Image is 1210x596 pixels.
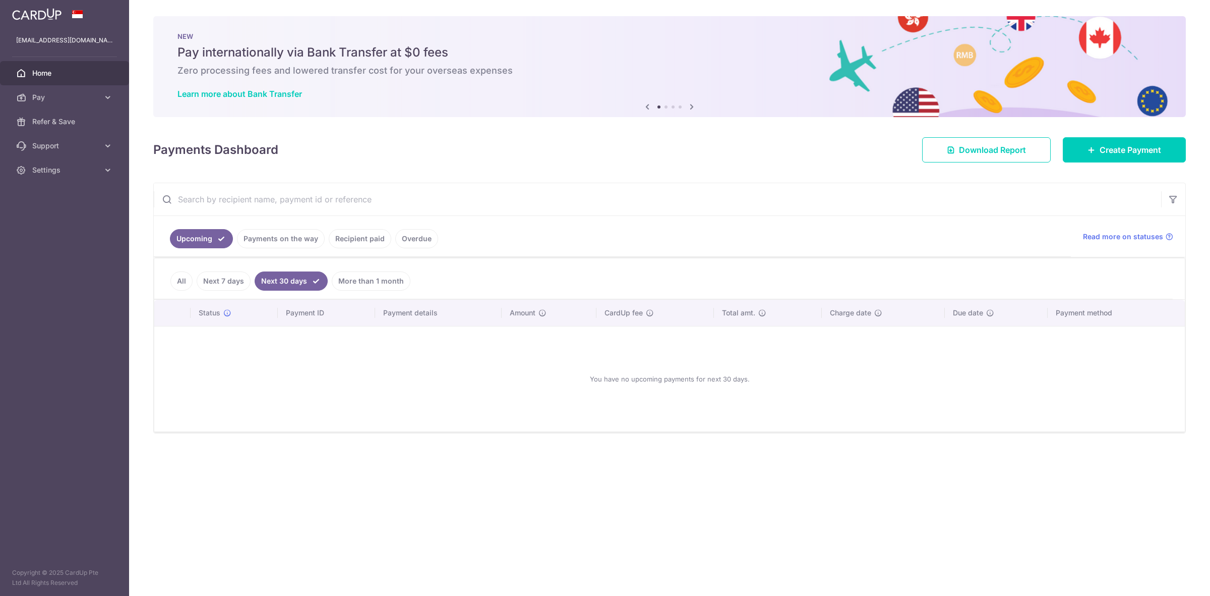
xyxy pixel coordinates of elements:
a: Download Report [922,137,1051,162]
a: Next 30 days [255,272,328,291]
span: Create Payment [1100,144,1161,156]
span: Due date [953,308,983,318]
th: Payment details [375,300,502,326]
span: Pay [32,92,99,102]
th: Payment ID [278,300,375,326]
span: Charge date [830,308,871,318]
span: Home [32,68,99,78]
input: Search by recipient name, payment id or reference [154,183,1161,215]
p: [EMAIL_ADDRESS][DOMAIN_NAME] [16,35,113,45]
div: You have no upcoming payments for next 30 days. [166,335,1173,423]
a: Create Payment [1063,137,1186,162]
img: CardUp [12,8,62,20]
p: NEW [177,32,1162,40]
span: Download Report [959,144,1026,156]
th: Payment method [1048,300,1185,326]
a: Payments on the way [237,229,325,248]
span: Status [199,308,220,318]
h6: Zero processing fees and lowered transfer cost for your overseas expenses [177,65,1162,77]
h5: Pay internationally via Bank Transfer at $0 fees [177,44,1162,61]
a: Read more on statuses [1083,232,1173,242]
a: All [170,272,193,291]
a: Recipient paid [329,229,391,248]
a: Overdue [395,229,438,248]
a: Learn more about Bank Transfer [177,89,302,99]
h4: Payments Dashboard [153,141,278,159]
a: Next 7 days [197,272,251,291]
a: More than 1 month [332,272,410,291]
span: Total amt. [722,308,755,318]
span: CardUp fee [604,308,643,318]
span: Amount [510,308,535,318]
span: Refer & Save [32,117,99,127]
a: Upcoming [170,229,233,248]
span: Read more on statuses [1083,232,1163,242]
img: Bank transfer banner [153,16,1186,117]
span: Settings [32,165,99,175]
span: Support [32,141,99,151]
